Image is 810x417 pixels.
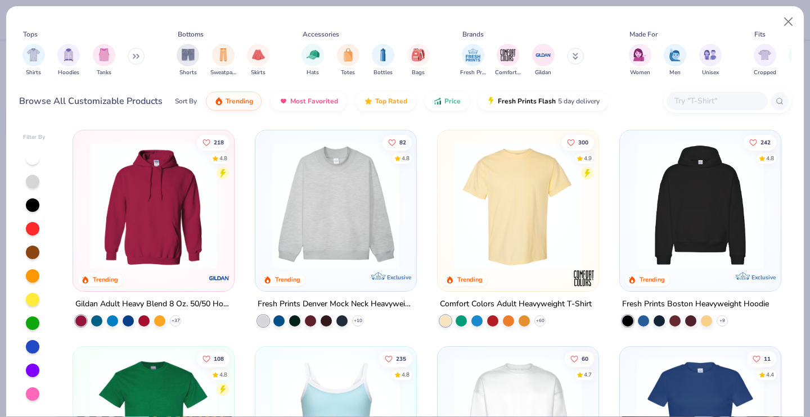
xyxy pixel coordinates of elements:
img: Women Image [633,48,646,61]
div: Filter By [23,133,46,142]
span: Top Rated [375,97,407,106]
img: Sweatpants Image [217,48,229,61]
span: 235 [396,356,406,361]
span: Fresh Prints [460,69,486,77]
img: most_fav.gif [279,97,288,106]
img: Bottles Image [377,48,389,61]
div: Fits [754,29,766,39]
div: filter for Bottles [372,44,394,77]
span: 108 [214,356,224,361]
button: filter button [247,44,269,77]
span: Tanks [97,69,111,77]
button: filter button [177,44,199,77]
img: Hoodies Image [62,48,75,61]
div: 4.8 [220,154,228,162]
div: filter for Shorts [177,44,199,77]
span: 82 [399,139,406,145]
button: filter button [93,44,115,77]
span: + 10 [354,318,362,324]
span: Women [630,69,650,77]
span: Sweatpants [210,69,236,77]
div: 4.4 [766,370,774,379]
span: Men [669,69,681,77]
div: Browse All Customizable Products [19,94,163,108]
span: Exclusive [751,274,775,281]
button: Like [747,351,776,366]
img: Gildan Image [535,47,552,64]
button: filter button [532,44,555,77]
div: filter for Fresh Prints [460,44,486,77]
img: TopRated.gif [364,97,373,106]
img: Bags Image [412,48,424,61]
img: Unisex Image [704,48,717,61]
span: Hats [307,69,319,77]
button: filter button [407,44,430,77]
button: Close [778,11,799,33]
div: filter for Men [664,44,686,77]
img: f5d85501-0dbb-4ee4-b115-c08fa3845d83 [267,142,405,269]
span: Price [444,97,461,106]
span: Bottles [373,69,393,77]
div: filter for Hoodies [57,44,80,77]
button: Like [197,134,230,150]
button: filter button [337,44,359,77]
button: Fresh Prints Flash5 day delivery [478,92,608,111]
img: Skirts Image [252,48,265,61]
span: 218 [214,139,224,145]
button: Like [744,134,776,150]
img: a90f7c54-8796-4cb2-9d6e-4e9644cfe0fe [405,142,543,269]
img: Shirts Image [27,48,40,61]
span: 5 day delivery [558,95,600,108]
img: Tanks Image [98,48,110,61]
div: filter for Hats [301,44,324,77]
button: filter button [629,44,651,77]
img: e55d29c3-c55d-459c-bfd9-9b1c499ab3c6 [587,142,725,269]
div: 4.7 [584,370,592,379]
button: filter button [210,44,236,77]
div: filter for Skirts [247,44,269,77]
div: Tops [23,29,38,39]
span: Gildan [535,69,551,77]
div: 4.9 [584,154,592,162]
img: 029b8af0-80e6-406f-9fdc-fdf898547912 [449,142,587,269]
div: Accessories [303,29,339,39]
button: Most Favorited [271,92,346,111]
button: Like [561,134,594,150]
div: Made For [629,29,658,39]
img: Comfort Colors Image [499,47,516,64]
div: filter for Gildan [532,44,555,77]
button: filter button [57,44,80,77]
span: Unisex [702,69,719,77]
img: trending.gif [214,97,223,106]
span: 11 [764,356,771,361]
img: flash.gif [487,97,496,106]
div: 4.8 [402,154,409,162]
div: filter for Women [629,44,651,77]
img: 91acfc32-fd48-4d6b-bdad-a4c1a30ac3fc [631,142,769,269]
button: filter button [495,44,521,77]
span: Cropped [754,69,776,77]
div: filter for Comfort Colors [495,44,521,77]
div: Brands [462,29,484,39]
span: Comfort Colors [495,69,521,77]
span: Bags [412,69,425,77]
button: filter button [301,44,324,77]
div: filter for Unisex [699,44,722,77]
img: Hats Image [307,48,319,61]
button: filter button [664,44,686,77]
span: Skirts [251,69,265,77]
button: filter button [699,44,722,77]
div: 4.8 [402,370,409,379]
span: Most Favorited [290,97,338,106]
span: + 37 [172,318,180,324]
span: Totes [341,69,355,77]
span: Hoodies [58,69,79,77]
button: Like [382,134,412,150]
span: 300 [578,139,588,145]
button: Trending [206,92,262,111]
button: filter button [460,44,486,77]
div: Fresh Prints Boston Heavyweight Hoodie [622,297,769,311]
img: 01756b78-01f6-4cc6-8d8a-3c30c1a0c8ac [84,142,223,269]
div: Bottoms [178,29,204,39]
span: Exclusive [387,274,411,281]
